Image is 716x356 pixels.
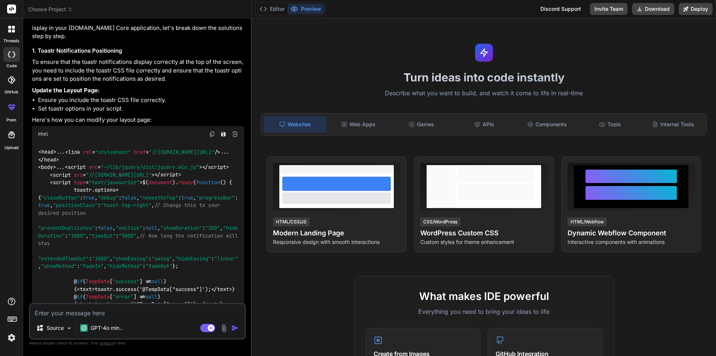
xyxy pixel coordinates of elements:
span: true [38,202,50,208]
span: href [134,149,146,155]
span: "hideMethod" [107,263,142,269]
span: if [77,293,83,300]
span: script [53,179,71,186]
span: null [145,225,157,231]
span: < = > [50,171,154,178]
li: Ensure you include the toastr CSS file correctly. [38,96,244,105]
span: true [181,194,193,201]
span: false [98,225,113,231]
span: < > [77,286,95,292]
span: "timeOut" [89,232,116,239]
p: Interactive components with animations [568,238,695,246]
span: ready [178,179,193,186]
span: </ > [202,164,229,170]
span: "onclick" [116,225,142,231]
label: threads [3,38,19,44]
span: "swing" [151,255,172,262]
span: head [41,149,53,155]
span: type [74,179,86,186]
span: true [83,194,95,201]
button: Preview [288,4,324,14]
div: Tools [580,117,641,132]
span: script [208,164,226,170]
span: < > [38,164,56,170]
span: "hideDuration" [38,225,238,239]
img: Open in Browser [232,131,238,137]
div: Internal Tools [642,117,704,132]
code: ... ... ... ... [38,148,241,316]
h2: What makes IDE powerful [366,288,602,304]
span: "//[DOMAIN_NAME][URL]" [86,171,151,178]
span: "closeButton" [41,194,80,201]
h4: WordPress Custom CSS [420,228,547,238]
span: Html [38,131,48,137]
div: Components [516,117,578,132]
span: "stylesheet" [95,149,131,155]
span: "hideEasing" [175,255,211,262]
span: text [80,301,92,307]
span: "toast-top-right" [101,202,151,208]
h4: Dynamic Webflow Component [568,228,695,238]
span: toastr.success('@TempData["success"]'); [77,286,232,292]
span: null [151,278,163,285]
p: To ensure that the toastr notifications display correctly at the top of the screen, you need to i... [32,58,244,83]
span: if [77,278,83,285]
span: < > [38,149,56,155]
button: Editor [257,4,288,14]
span: "fadeOut" [145,263,172,269]
span: "success" [113,278,139,285]
button: Save file [218,129,229,139]
button: Download [632,3,674,15]
img: Pick Models [66,325,72,331]
span: text [80,286,92,292]
span: </ > [154,171,181,178]
p: Everything you need to bring your ideas to life [366,307,602,316]
span: "error" [113,293,134,300]
span: script [68,164,86,170]
span: privacy [100,341,113,345]
span: text [217,286,229,292]
img: settings [5,331,18,344]
span: document [148,179,172,186]
span: "progressBar" [196,194,235,201]
span: < = = /> [65,149,220,155]
span: toastr.error('@TempData["error"]'); [77,301,220,307]
span: src [74,171,83,178]
span: body [41,164,53,170]
label: code [6,63,17,69]
span: "1000" [68,232,86,239]
span: // Change this to your desired position [38,202,223,216]
span: "1000" [92,255,110,262]
span: "showMethod" [41,263,77,269]
span: Choose Project [28,6,73,13]
div: Websites [264,117,326,132]
span: "showDuration" [160,225,202,231]
label: Upload [4,145,19,151]
span: "//[DOMAIN_NAME][URL]" [149,149,214,155]
span: < = > [50,179,142,186]
span: head [44,156,56,163]
label: prem [6,117,16,123]
p: Custom styles for theme enhancement [420,238,547,246]
span: </ > [211,286,232,292]
p: Always double-check its answers. Your in Bind [29,340,246,347]
span: "fadeIn" [80,263,104,269]
span: src [89,164,98,170]
span: </ > [199,301,220,307]
div: Web Apps [328,117,389,132]
span: "linear" [214,255,238,262]
span: "debug" [98,194,119,201]
li: Set toastr options in your script. [38,105,244,113]
div: HTML/CSS/JS [273,217,310,226]
div: HTML/Webflow [568,217,607,226]
span: "text/javascript" [89,179,139,186]
p: Here's how you can modify your layout page: [32,116,244,124]
p: GPT-4o min.. [91,324,122,332]
span: null [145,293,157,300]
img: icon [231,324,239,332]
span: < = > [65,164,202,170]
span: < > [77,301,95,307]
span: "newestOnTop" [139,194,178,201]
span: "300" [205,225,220,231]
span: link [68,149,80,155]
